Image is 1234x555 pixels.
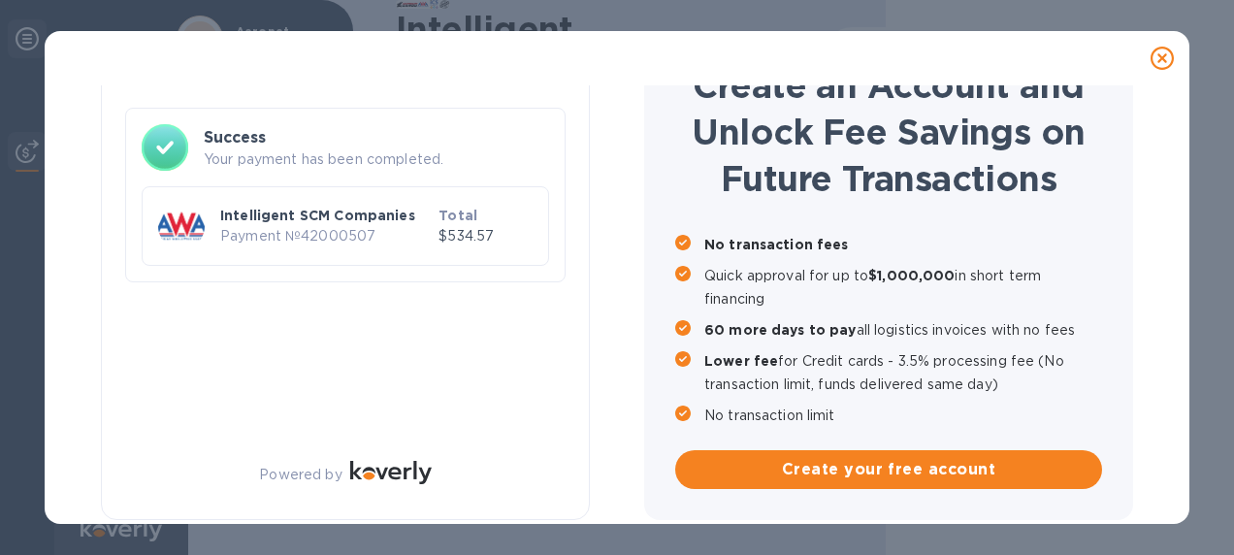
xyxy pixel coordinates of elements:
p: for Credit cards - 3.5% processing fee (No transaction limit, funds delivered same day) [704,349,1102,396]
p: all logistics invoices with no fees [704,318,1102,342]
b: 60 more days to pay [704,322,857,338]
img: Logo [350,461,432,484]
b: Lower fee [704,353,778,369]
b: Total [438,208,477,223]
button: Create your free account [675,450,1102,489]
h3: Success [204,126,549,149]
h1: Create an Account and Unlock Fee Savings on Future Transactions [675,62,1102,202]
p: No transaction limit [704,404,1102,427]
p: Quick approval for up to in short term financing [704,264,1102,310]
span: Create your free account [691,458,1087,481]
p: Intelligent SCM Companies [220,206,431,225]
b: $1,000,000 [868,268,955,283]
b: No transaction fees [704,237,849,252]
p: Payment № 42000507 [220,226,431,246]
p: Your payment has been completed. [204,149,549,170]
p: Powered by [259,465,341,485]
p: $534.57 [438,226,533,246]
